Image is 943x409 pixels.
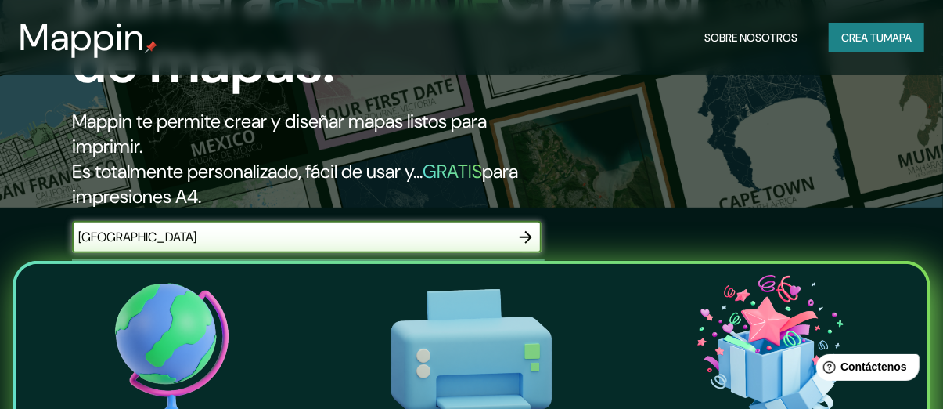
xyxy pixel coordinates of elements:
font: mapa [884,31,912,45]
font: Es totalmente personalizado, fácil de usar y... [72,159,423,183]
button: Crea tumapa [829,23,924,52]
font: para impresiones A4. [72,159,518,208]
input: Elige tu lugar favorito [72,228,510,246]
img: pin de mapeo [145,41,157,53]
font: Mappin [19,13,145,62]
font: Sobre nosotros [704,31,797,45]
font: Crea tu [841,31,884,45]
button: Sobre nosotros [698,23,804,52]
font: GRATIS [423,159,482,183]
font: Mappin te permite crear y diseñar mapas listos para imprimir. [72,109,487,158]
iframe: Lanzador de widgets de ayuda [804,348,926,392]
